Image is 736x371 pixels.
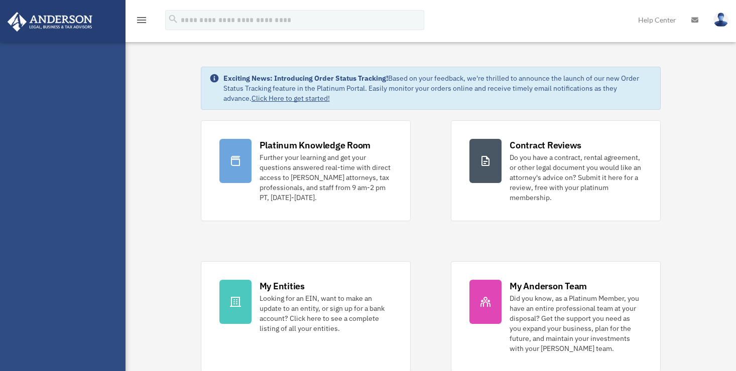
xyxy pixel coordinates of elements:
div: My Entities [260,280,305,292]
img: Anderson Advisors Platinum Portal [5,12,95,32]
div: My Anderson Team [510,280,587,292]
div: Platinum Knowledge Room [260,139,371,151]
div: Did you know, as a Platinum Member, you have an entire professional team at your disposal? Get th... [510,293,642,353]
div: Contract Reviews [510,139,581,151]
i: search [168,14,179,25]
strong: Exciting News: Introducing Order Status Tracking! [223,74,388,83]
div: Do you have a contract, rental agreement, or other legal document you would like an attorney's ad... [510,152,642,203]
img: User Pic [713,13,728,27]
a: Platinum Knowledge Room Further your learning and get your questions answered real-time with dire... [201,120,411,221]
a: menu [136,18,148,26]
div: Based on your feedback, we're thrilled to announce the launch of our new Order Status Tracking fe... [223,73,653,103]
a: Contract Reviews Do you have a contract, rental agreement, or other legal document you would like... [451,120,661,221]
a: Click Here to get started! [252,94,330,103]
i: menu [136,14,148,26]
div: Further your learning and get your questions answered real-time with direct access to [PERSON_NAM... [260,152,392,203]
div: Looking for an EIN, want to make an update to an entity, or sign up for a bank account? Click her... [260,293,392,333]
